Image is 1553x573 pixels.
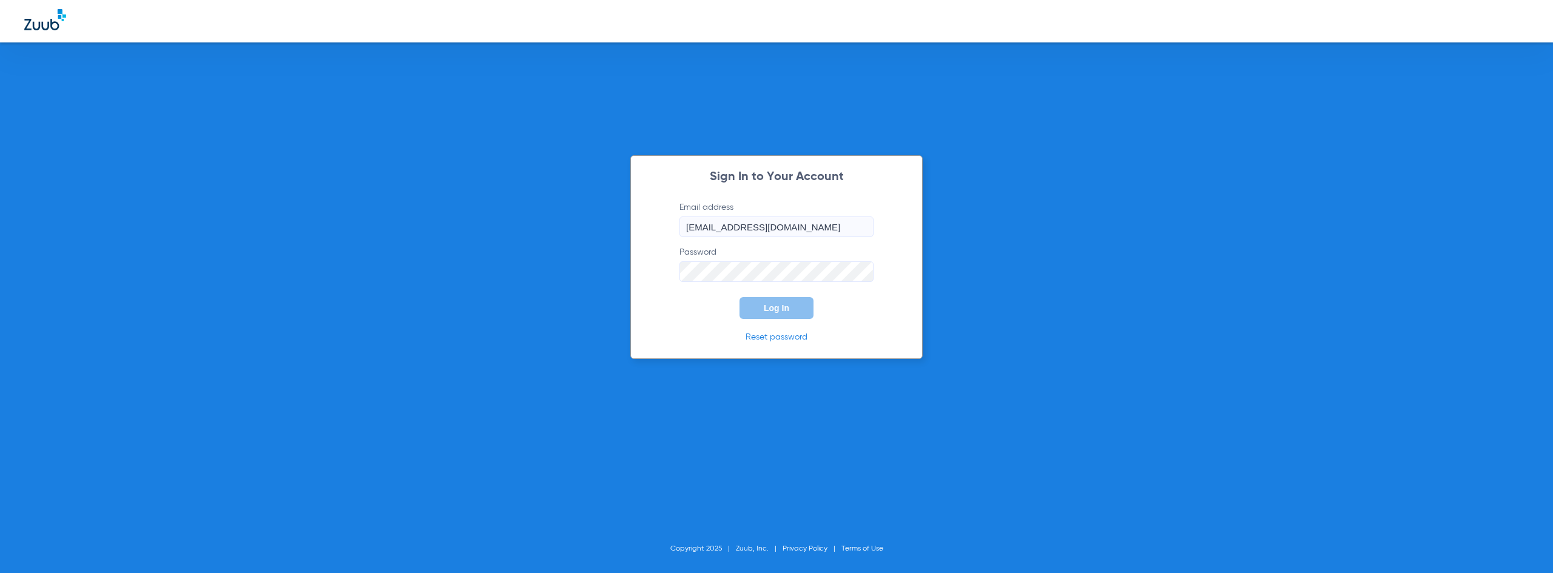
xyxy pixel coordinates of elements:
a: Privacy Policy [783,545,827,552]
img: Zuub Logo [24,9,66,30]
li: Copyright 2025 [670,543,736,555]
input: Email address [679,216,874,237]
button: Log In [739,297,814,319]
input: Password [679,261,874,282]
span: Log In [764,303,789,313]
label: Email address [679,201,874,237]
label: Password [679,246,874,282]
h2: Sign In to Your Account [661,171,892,183]
li: Zuub, Inc. [736,543,783,555]
a: Reset password [746,333,807,341]
a: Terms of Use [841,545,883,552]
